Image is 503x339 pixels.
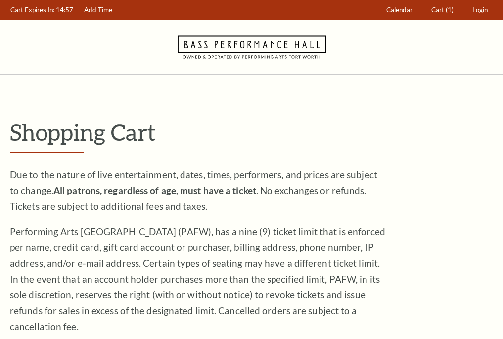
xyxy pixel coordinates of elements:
[431,6,444,14] span: Cart
[53,185,256,196] strong: All patrons, regardless of age, must have a ticket
[382,0,417,20] a: Calendar
[80,0,117,20] a: Add Time
[56,6,73,14] span: 14:57
[10,224,386,335] p: Performing Arts [GEOGRAPHIC_DATA] (PAFW), has a nine (9) ticket limit that is enforced per name, ...
[10,6,54,14] span: Cart Expires In:
[10,169,377,212] span: Due to the nature of live entertainment, dates, times, performers, and prices are subject to chan...
[10,119,493,145] p: Shopping Cart
[472,6,488,14] span: Login
[468,0,493,20] a: Login
[427,0,458,20] a: Cart (1)
[386,6,412,14] span: Calendar
[446,6,454,14] span: (1)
